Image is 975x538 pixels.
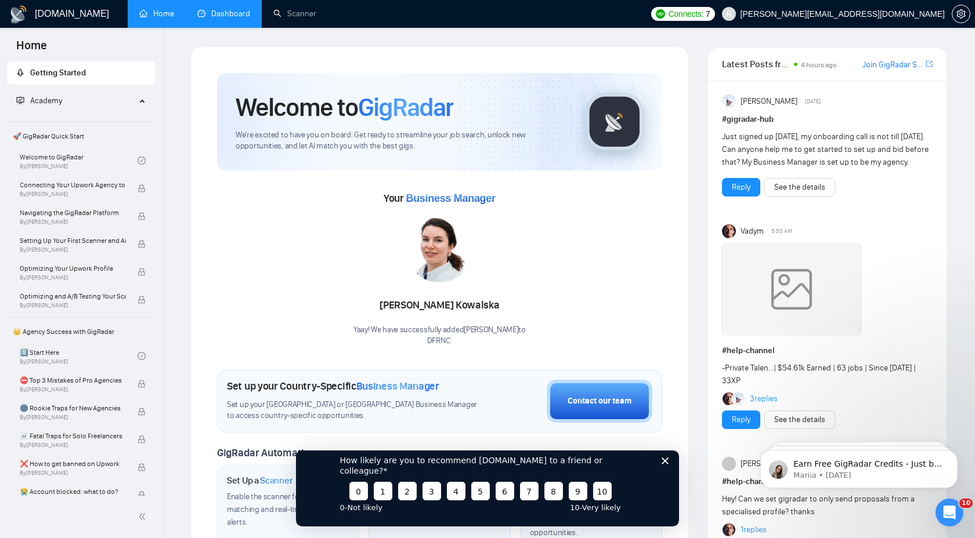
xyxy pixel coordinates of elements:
img: 1717011939186-36.jpg [405,213,474,282]
span: 10 [959,499,973,508]
span: export [926,59,933,68]
img: Anisuzzaman Khan [722,94,736,108]
span: Navigating the GigRadar Platform [20,207,126,219]
span: 🚀 GigRadar Quick Start [8,125,154,148]
iframe: Intercom live chat [936,499,963,526]
img: Vadym [722,224,736,238]
span: By [PERSON_NAME] [20,302,126,309]
h1: Set up your Country-Specific [227,380,439,392]
a: searchScanner [273,9,316,19]
span: Business Manager [406,192,495,204]
span: Academy [16,96,62,106]
span: Setting Up Your First Scanner and Auto-Bidder [20,235,126,246]
li: Getting Started [7,61,155,85]
span: GigRadar [358,92,453,123]
a: Welcome to GigRadarBy[PERSON_NAME] [20,148,138,173]
iframe: Survey from GigRadar.io [296,450,679,526]
span: lock [138,380,146,388]
span: Enable the scanner for AI matching and real-time job alerts. [227,492,317,527]
span: ❌ How to get banned on Upwork [20,458,126,470]
img: upwork-logo.png [656,9,665,19]
span: lock [138,408,146,416]
h1: # help-channel [722,344,933,357]
button: setting [952,5,970,23]
button: See the details [764,178,835,197]
a: Join GigRadar Slack Community [862,59,923,71]
a: Private Talen... [725,363,774,373]
span: lock [138,184,146,192]
span: double-left [138,511,150,522]
span: 7 [706,8,710,20]
span: Your [384,192,496,205]
button: See the details [764,410,835,429]
span: [PERSON_NAME] [741,457,797,470]
span: Optimizing and A/B Testing Your Scanner for Better Results [20,290,126,302]
h1: Set Up a [227,475,292,486]
span: check-circle [138,352,146,360]
h1: Welcome to [236,92,453,123]
span: lock [138,296,146,304]
span: Vadym [741,225,764,238]
a: 1replies [741,524,767,536]
span: Academy [30,96,62,106]
span: setting [952,9,970,19]
a: export [926,59,933,70]
span: Never miss any opportunities. [530,515,580,537]
span: lock [138,463,146,471]
a: Reply [732,413,750,426]
div: Contact our team [568,395,631,408]
span: 😭 Account blocked: what to do? [20,486,126,497]
span: By [PERSON_NAME] [20,386,126,393]
div: [PERSON_NAME] Kowalska [353,296,526,315]
span: 👑 Agency Success with GigRadar [8,320,154,343]
span: 4 hours ago [801,61,837,69]
span: 🌚 Rookie Traps for New Agencies [20,402,126,414]
h1: # help-channel [722,475,933,488]
span: By [PERSON_NAME] [20,246,126,253]
img: weqQh+iSagEgQAAAABJRU5ErkJggg== [722,243,861,336]
a: 3replies [750,393,778,405]
span: GigRadar Automation [217,446,315,459]
span: Connects: [669,8,703,20]
img: Anisuzzaman Khan [732,392,745,405]
span: check-circle [138,157,146,165]
span: - | $54.61k Earned | 63 jobs | Since [DATE] | 33XP [722,363,916,386]
span: By [PERSON_NAME] [20,274,126,281]
span: Scanner [260,475,292,486]
span: lock [138,491,146,499]
span: By [PERSON_NAME] [20,191,126,198]
a: dashboardDashboard [197,9,250,19]
span: By [PERSON_NAME] [20,219,126,226]
span: Hey! Can we set gigradar to only send proposals from a specialised profile? thanks [722,494,915,517]
button: Contact our team [547,380,652,423]
span: By [PERSON_NAME] [20,442,126,449]
span: rocket [16,68,24,77]
p: DFRNC . [353,336,526,347]
span: lock [138,212,146,220]
span: ⛔ Top 3 Mistakes of Pro Agencies [20,375,126,386]
span: Business Manager [356,380,439,392]
span: We're excited to have you on board. Get ready to streamline your job search, unlock new opportuni... [236,130,567,152]
span: Set up your [GEOGRAPHIC_DATA] or [GEOGRAPHIC_DATA] Business Manager to access country-specific op... [227,399,482,421]
iframe: Intercom notifications message [743,426,975,507]
img: logo [9,5,28,24]
span: 5:55 AM [771,226,792,237]
span: lock [138,268,146,276]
